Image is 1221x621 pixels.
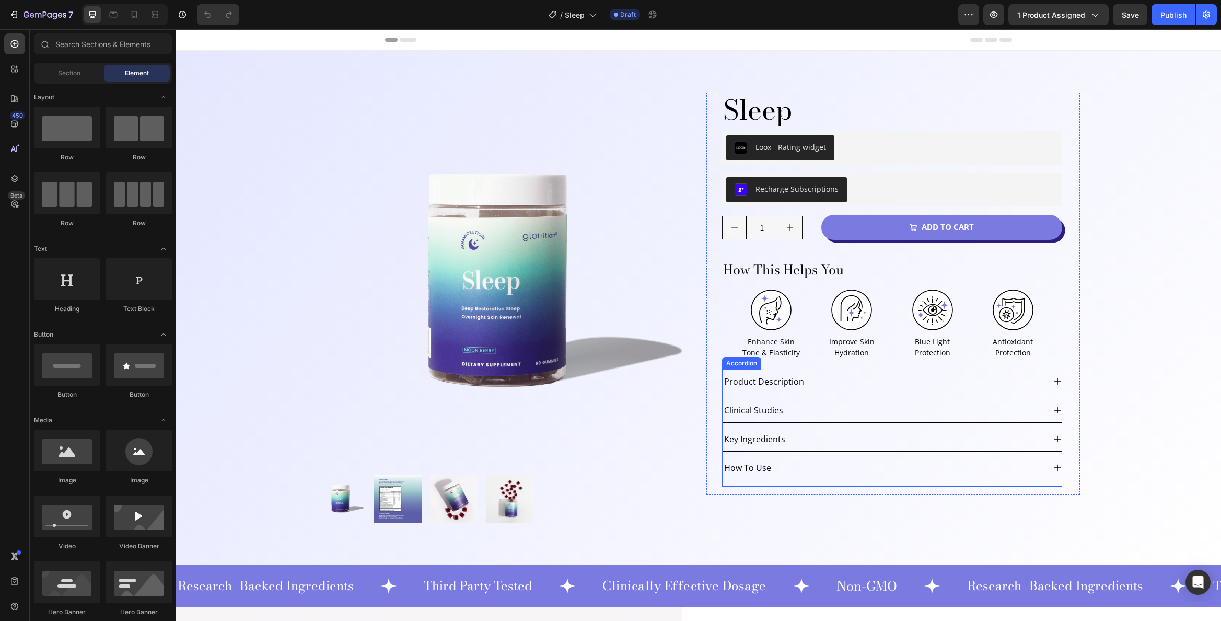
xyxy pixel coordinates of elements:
h2: Clinically Effective Dosage [425,548,591,566]
span: Toggle open [155,240,172,257]
span: Section [58,68,80,78]
div: Recharge Subscriptions [579,154,662,165]
button: Recharge Subscriptions [550,148,671,173]
img: Skin_tone.svg [574,260,616,302]
span: / [560,9,563,20]
div: Hero Banner [106,607,172,617]
div: Hero Banner [34,607,100,617]
p: How To Use [548,432,595,445]
div: Publish [1160,9,1187,20]
p: Enhance Skin Tone & Elasticity [564,307,626,329]
h2: Third Party Tested [247,548,357,566]
div: Loox - Rating widget [579,112,650,123]
div: Accordion [548,329,583,339]
div: Row [34,153,100,162]
span: Sleep [565,9,585,20]
button: 1 product assigned [1008,4,1109,25]
div: Open Intercom Messenger [1185,570,1211,595]
div: Video [34,542,100,551]
div: Beta [8,191,25,200]
div: Video Banner [106,542,172,551]
span: Toggle open [155,412,172,429]
img: Antioxidant2.svg [816,260,858,302]
div: Image [106,476,172,485]
input: Search Sections & Elements [34,33,172,54]
button: Loox - Rating widget [550,106,658,131]
span: Element [125,68,149,78]
div: Button [106,390,172,399]
img: loox.png [559,112,571,125]
span: Text [34,244,47,254]
p: Clinical Studies [548,375,607,387]
iframe: Design area [176,29,1221,621]
h2: Research- Backed Ingredients [1,548,179,566]
p: Antioxidant Protection [806,307,868,329]
div: Image [34,476,100,485]
span: Toggle open [155,89,172,106]
h2: Non-GMO [659,548,722,566]
h2: Third Party Tested [1036,548,1147,566]
span: Save [1122,10,1139,19]
button: Publish [1152,4,1195,25]
div: Row [106,218,172,228]
div: Text Block [106,304,172,314]
p: Key Ingredients [548,404,609,416]
span: Draft [620,10,636,19]
img: Skin2.svg [655,260,696,302]
div: 450 [10,111,25,120]
div: Row [106,153,172,162]
div: Add to cart [746,193,798,203]
div: Undo/Redo [197,4,239,25]
input: quantity [570,187,602,210]
span: Layout [34,93,54,102]
button: 7 [4,4,78,25]
span: Button [34,330,53,339]
h2: Research- Backed Ingredients [790,548,968,566]
div: Heading [34,304,100,314]
span: 1 product assigned [1017,9,1085,20]
p: Blue Light Protection [725,307,788,329]
button: Add to cart [645,186,886,211]
img: Blue_Light.svg [736,260,777,302]
p: How This Helps You [547,233,885,248]
h1: Sleep [546,63,886,98]
span: Media [34,416,52,425]
button: decrement [546,187,570,210]
div: Row [34,218,100,228]
p: 7 [68,8,73,21]
span: Toggle open [155,326,172,343]
button: increment [602,187,626,210]
button: Save [1113,4,1147,25]
div: Button [34,390,100,399]
span: Product Description [548,347,628,358]
p: Improve Skin Hydration [644,307,707,329]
